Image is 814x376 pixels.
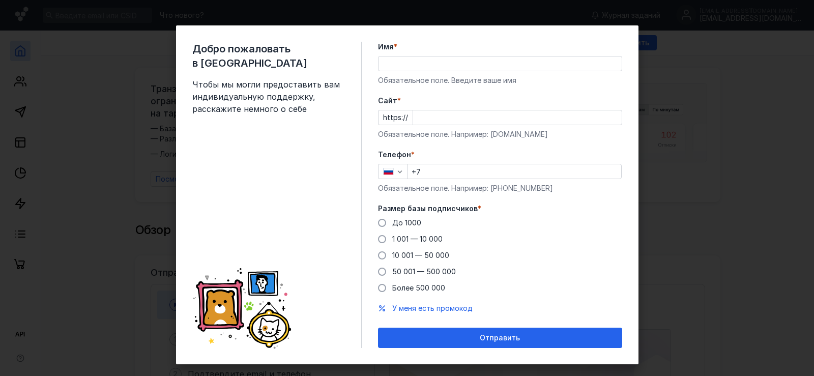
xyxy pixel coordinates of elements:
[378,150,411,160] span: Телефон
[392,303,473,313] button: У меня есть промокод
[392,251,449,259] span: 10 001 — 50 000
[378,75,622,85] div: Обязательное поле. Введите ваше имя
[378,204,478,214] span: Размер базы подписчиков
[378,328,622,348] button: Отправить
[392,283,445,292] span: Более 500 000
[378,42,394,52] span: Имя
[378,96,397,106] span: Cайт
[392,267,456,276] span: 50 001 — 500 000
[392,235,443,243] span: 1 001 — 10 000
[392,304,473,312] span: У меня есть промокод
[192,78,345,115] span: Чтобы мы могли предоставить вам индивидуальную поддержку, расскажите немного о себе
[192,42,345,70] span: Добро пожаловать в [GEOGRAPHIC_DATA]
[480,334,520,342] span: Отправить
[378,129,622,139] div: Обязательное поле. Например: [DOMAIN_NAME]
[378,183,622,193] div: Обязательное поле. Например: [PHONE_NUMBER]
[392,218,421,227] span: До 1000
